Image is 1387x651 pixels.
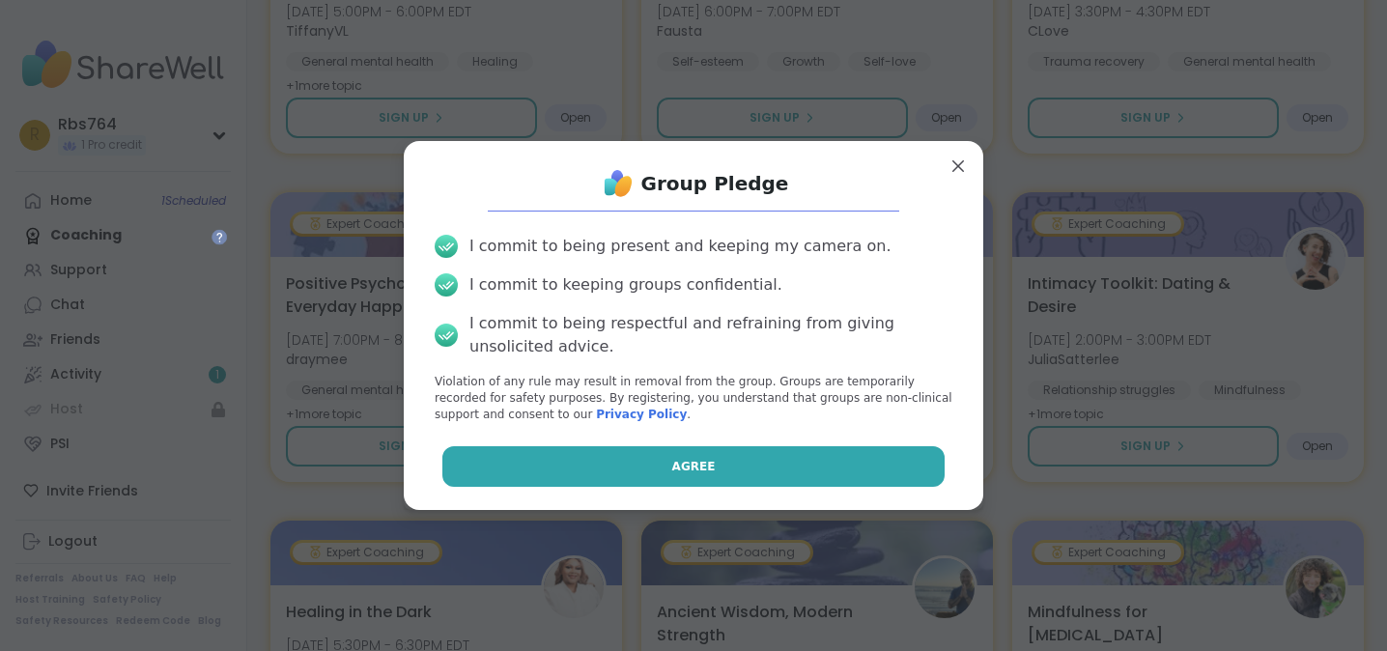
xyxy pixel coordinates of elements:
[435,374,952,422] p: Violation of any rule may result in removal from the group. Groups are temporarily recorded for s...
[469,273,782,297] div: I commit to keeping groups confidential.
[469,235,891,258] div: I commit to being present and keeping my camera on.
[469,312,952,358] div: I commit to being respectful and refraining from giving unsolicited advice.
[599,164,637,203] img: ShareWell Logo
[672,458,716,475] span: Agree
[212,229,227,244] iframe: Spotlight
[596,408,687,421] a: Privacy Policy
[641,170,789,197] h1: Group Pledge
[442,446,946,487] button: Agree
